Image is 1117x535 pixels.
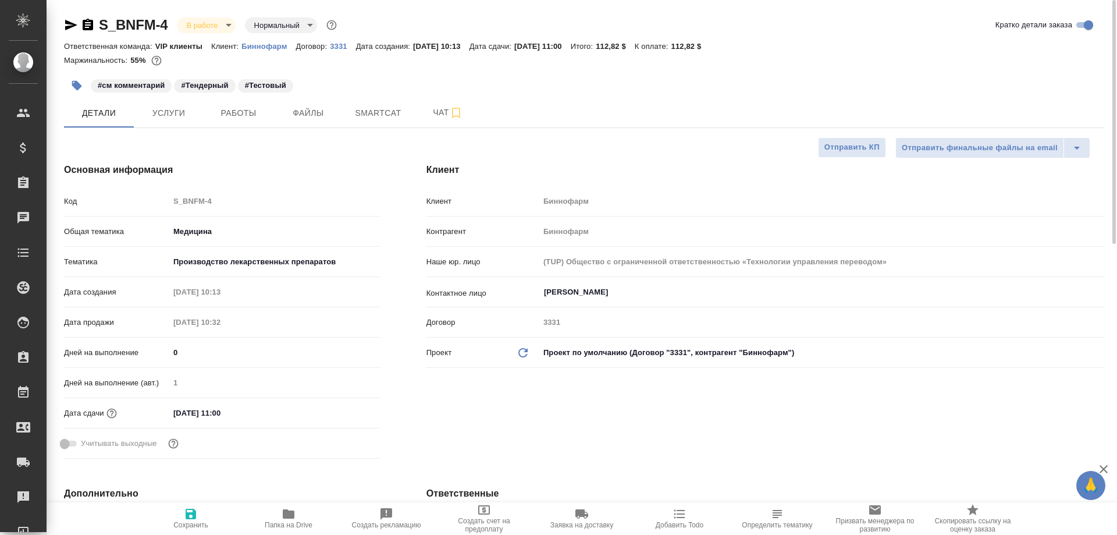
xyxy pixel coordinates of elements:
[442,517,526,533] span: Создать счет на предоплату
[296,42,330,51] p: Договор:
[265,521,312,529] span: Папка на Drive
[64,42,155,51] p: Ответственная команда:
[895,137,1064,158] button: Отправить финальные файлы на email
[64,408,104,419] p: Дата сдачи
[64,226,169,238] p: Общая тематика
[64,347,169,359] p: Дней на выполнение
[1081,473,1101,498] span: 🙏
[104,406,119,421] button: Если добавить услуги и заполнить их объемом, то дата рассчитается автоматически
[181,80,228,91] p: #Тендерный
[426,487,1104,501] h4: Ответственные
[155,42,211,51] p: VIP клиенты
[169,405,271,421] input: ✎ Введи что-нибудь
[596,42,635,51] p: 112,82 $
[356,42,413,51] p: Дата создания:
[426,196,539,207] p: Клиент
[449,106,463,120] svg: Подписаться
[350,106,406,121] span: Smartcat
[251,20,303,30] button: Нормальный
[64,377,169,389] p: Дней на выполнение (авт.)
[169,252,380,272] div: Производство лекарственных препаратов
[64,56,130,65] p: Маржинальность:
[90,80,173,90] span: см комментарий
[631,502,728,535] button: Добавить Todo
[64,18,78,32] button: Скопировать ссылку для ЯМессенджера
[245,17,317,33] div: В работе
[280,106,336,121] span: Файлы
[241,41,296,51] a: Биннофарм
[71,106,127,121] span: Детали
[169,222,380,242] div: Медицина
[237,80,294,90] span: Тестовый
[635,42,671,51] p: К оплате:
[173,521,208,529] span: Сохранить
[64,256,169,268] p: Тематика
[352,521,421,529] span: Создать рекламацию
[1098,291,1100,293] button: Open
[64,163,380,177] h4: Основная информация
[183,20,221,30] button: В работе
[426,288,539,299] p: Контактное лицо
[241,42,296,51] p: Биннофарм
[211,106,266,121] span: Работы
[742,521,812,529] span: Определить тематику
[240,502,337,535] button: Папка на Drive
[539,193,1104,210] input: Пустое поле
[728,502,826,535] button: Определить тематику
[64,317,169,328] p: Дата продажи
[1076,471,1105,500] button: 🙏
[64,73,90,98] button: Добавить тэг
[824,141,880,154] span: Отправить КП
[656,521,703,529] span: Добавить Todo
[81,18,95,32] button: Скопировать ссылку
[324,17,339,33] button: Доп статусы указывают на важность/срочность заказа
[539,343,1104,363] div: Проект по умолчанию (Договор "3331", контрагент "Биннофарм")
[245,80,286,91] p: #Тестовый
[902,141,1058,155] span: Отправить финальные файлы на email
[81,438,157,449] span: Учитывать выходные
[64,487,380,501] h4: Дополнительно
[413,42,469,51] p: [DATE] 10:13
[173,80,236,90] span: Тендерный
[169,284,271,300] input: Пустое поле
[426,317,539,328] p: Договор
[931,517,1015,533] span: Скопировать ссылку на оценку заказа
[924,502,1022,535] button: Скопировать ссылку на оценку заказа
[166,436,181,451] button: Выбери, если сб и вс нужно считать рабочими днями для выполнения заказа.
[64,286,169,298] p: Дата создания
[130,56,148,65] p: 55%
[818,137,886,158] button: Отправить КП
[169,344,380,361] input: ✎ Введи что-нибудь
[426,347,452,359] p: Проект
[469,42,514,51] p: Дата сдачи:
[330,41,355,51] a: 3331
[539,223,1104,240] input: Пустое поле
[141,106,197,121] span: Услуги
[337,502,435,535] button: Создать рекламацию
[826,502,924,535] button: Призвать менеджера по развитию
[169,193,380,210] input: Пустое поле
[514,42,571,51] p: [DATE] 11:00
[169,374,380,391] input: Пустое поле
[98,80,165,91] p: #см комментарий
[539,314,1104,331] input: Пустое поле
[426,226,539,238] p: Контрагент
[142,502,240,535] button: Сохранить
[539,253,1104,270] input: Пустое поле
[571,42,596,51] p: Итого:
[533,502,631,535] button: Заявка на доставку
[420,105,476,120] span: Чат
[550,521,613,529] span: Заявка на доставку
[833,517,917,533] span: Призвать менеджера по развитию
[211,42,241,51] p: Клиент:
[99,17,168,33] a: S_BNFM-4
[64,196,169,207] p: Код
[149,53,164,68] button: 3534.94 RUB;
[895,137,1090,158] div: split button
[426,163,1104,177] h4: Клиент
[671,42,710,51] p: 112,82 $
[177,17,235,33] div: В работе
[330,42,355,51] p: 3331
[426,256,539,268] p: Наше юр. лицо
[995,19,1072,31] span: Кратко детали заказа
